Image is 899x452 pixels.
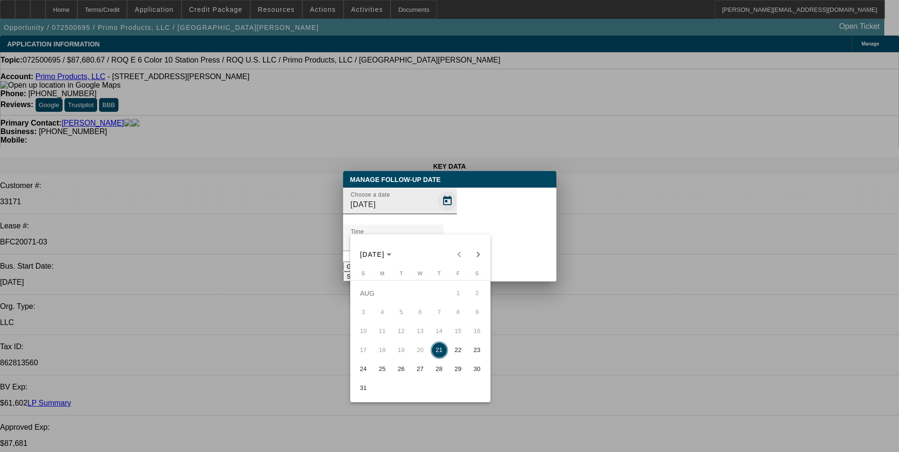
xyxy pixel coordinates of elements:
[469,342,486,359] span: 23
[418,271,422,276] span: W
[449,284,468,303] button: August 1, 2025
[380,271,384,276] span: M
[411,341,430,360] button: August 20, 2025
[355,323,372,340] span: 10
[354,341,373,360] button: August 17, 2025
[450,361,467,378] span: 29
[393,361,410,378] span: 26
[355,304,372,321] span: 3
[449,322,468,341] button: August 15, 2025
[469,245,488,264] button: Next month
[354,322,373,341] button: August 10, 2025
[374,342,391,359] span: 18
[355,361,372,378] span: 24
[468,284,487,303] button: August 2, 2025
[449,341,468,360] button: August 22, 2025
[356,246,396,263] button: Choose month and year
[475,271,479,276] span: S
[374,304,391,321] span: 4
[355,380,372,397] span: 31
[431,323,448,340] span: 14
[431,361,448,378] span: 28
[393,304,410,321] span: 5
[393,323,410,340] span: 12
[360,251,385,258] span: [DATE]
[392,360,411,379] button: August 26, 2025
[354,284,449,303] td: AUG
[450,323,467,340] span: 15
[468,360,487,379] button: August 30, 2025
[392,341,411,360] button: August 19, 2025
[430,360,449,379] button: August 28, 2025
[373,360,392,379] button: August 25, 2025
[355,342,372,359] span: 17
[430,341,449,360] button: August 21, 2025
[468,303,487,322] button: August 9, 2025
[437,271,441,276] span: T
[392,303,411,322] button: August 5, 2025
[374,323,391,340] span: 11
[469,323,486,340] span: 16
[430,303,449,322] button: August 7, 2025
[450,285,467,302] span: 1
[392,322,411,341] button: August 12, 2025
[469,304,486,321] span: 9
[411,360,430,379] button: August 27, 2025
[468,341,487,360] button: August 23, 2025
[450,304,467,321] span: 8
[354,379,373,398] button: August 31, 2025
[449,360,468,379] button: August 29, 2025
[354,303,373,322] button: August 3, 2025
[430,322,449,341] button: August 14, 2025
[400,271,403,276] span: T
[450,342,467,359] span: 22
[412,361,429,378] span: 27
[354,360,373,379] button: August 24, 2025
[373,303,392,322] button: August 4, 2025
[456,271,460,276] span: F
[468,322,487,341] button: August 16, 2025
[373,341,392,360] button: August 18, 2025
[449,303,468,322] button: August 8, 2025
[469,361,486,378] span: 30
[412,323,429,340] span: 13
[412,342,429,359] span: 20
[431,342,448,359] span: 21
[431,304,448,321] span: 7
[411,322,430,341] button: August 13, 2025
[374,361,391,378] span: 25
[411,303,430,322] button: August 6, 2025
[373,322,392,341] button: August 11, 2025
[393,342,410,359] span: 19
[469,285,486,302] span: 2
[412,304,429,321] span: 6
[362,271,365,276] span: S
